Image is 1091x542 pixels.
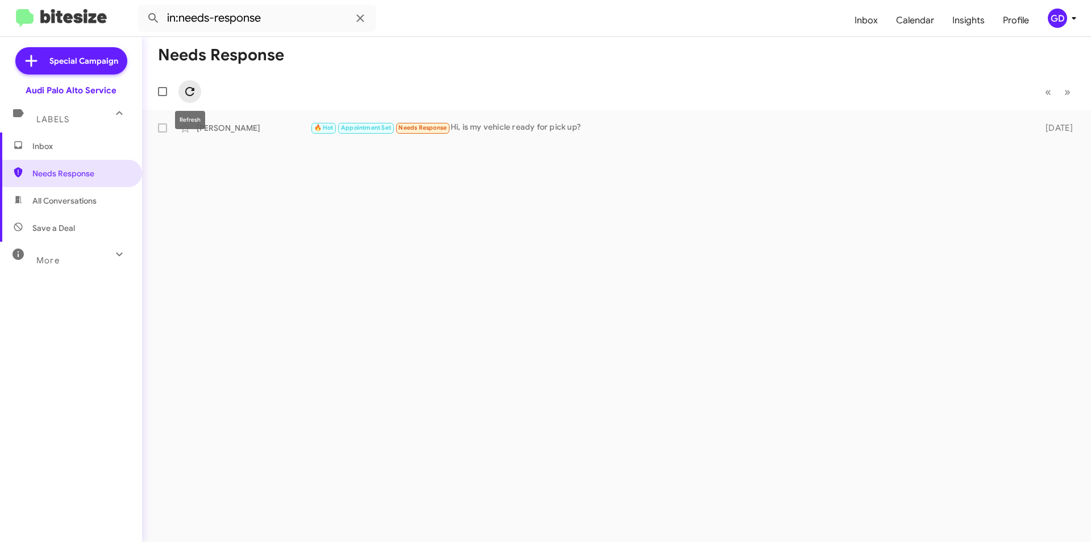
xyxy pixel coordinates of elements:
span: Inbox [32,140,129,152]
button: Next [1057,80,1077,104]
div: Hi, is my vehicle ready for pick up? [310,121,1027,134]
span: 🔥 Hot [314,124,334,131]
h1: Needs Response [158,46,284,64]
div: Audi Palo Alto Service [26,85,116,96]
a: Profile [994,4,1038,37]
a: Calendar [887,4,943,37]
button: GD [1038,9,1078,28]
div: Refresh [175,111,205,129]
span: All Conversations [32,195,97,206]
span: Appointment Set [341,124,391,131]
span: Special Campaign [49,55,118,67]
span: Labels [36,114,69,125]
a: Insights [943,4,994,37]
span: « [1045,85,1051,99]
nav: Page navigation example [1039,80,1077,104]
span: More [36,255,60,266]
span: Save a Deal [32,222,75,234]
a: Special Campaign [15,47,127,75]
input: Search [138,5,376,32]
div: [DATE] [1027,122,1082,134]
button: Previous [1038,80,1058,104]
span: » [1064,85,1071,99]
span: Needs Response [32,168,129,179]
span: Needs Response [398,124,447,131]
a: Inbox [846,4,887,37]
div: GD [1048,9,1067,28]
div: [PERSON_NAME] [197,122,310,134]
